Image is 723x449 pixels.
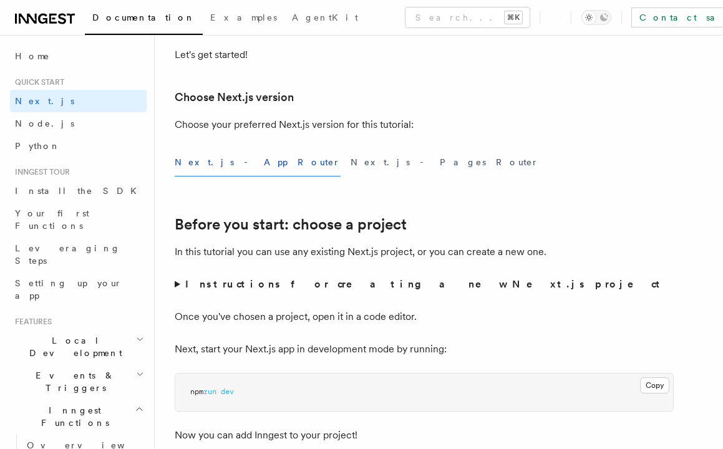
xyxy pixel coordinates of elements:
summary: Instructions for creating a new Next.js project [175,276,674,293]
a: Your first Functions [10,202,147,237]
button: Next.js - Pages Router [351,148,539,176]
kbd: ⌘K [505,11,522,24]
strong: Instructions for creating a new Next.js project [185,278,665,290]
a: Node.js [10,112,147,135]
span: AgentKit [292,12,358,22]
span: Leveraging Steps [15,243,120,266]
a: Examples [203,4,284,34]
span: Python [15,141,61,151]
p: Choose your preferred Next.js version for this tutorial: [175,116,674,133]
button: Next.js - App Router [175,148,341,176]
a: Next.js [10,90,147,112]
span: Home [15,50,50,62]
span: Features [10,317,52,327]
button: Copy [640,377,669,393]
span: Your first Functions [15,208,89,231]
a: Before you start: choose a project [175,216,407,233]
button: Inngest Functions [10,399,147,434]
span: Node.js [15,118,74,128]
p: Next, start your Next.js app in development mode by running: [175,340,674,358]
span: npm [190,387,203,396]
p: Now you can add Inngest to your project! [175,427,674,444]
a: AgentKit [284,4,366,34]
span: Quick start [10,77,64,87]
button: Local Development [10,329,147,364]
span: Documentation [92,12,195,22]
p: Let's get started! [175,46,674,64]
a: Choose Next.js version [175,89,294,106]
button: Events & Triggers [10,364,147,399]
span: Install the SDK [15,186,144,196]
span: Next.js [15,96,74,106]
span: run [203,387,216,396]
a: Python [10,135,147,157]
button: Search...⌘K [405,7,530,27]
span: Setting up your app [15,278,122,301]
span: Local Development [10,334,136,359]
a: Setting up your app [10,272,147,307]
span: Examples [210,12,277,22]
button: Toggle dark mode [581,10,611,25]
a: Install the SDK [10,180,147,202]
span: Inngest tour [10,167,70,177]
a: Documentation [85,4,203,35]
p: Once you've chosen a project, open it in a code editor. [175,308,674,326]
a: Leveraging Steps [10,237,147,272]
span: Events & Triggers [10,369,136,394]
span: dev [221,387,234,396]
p: In this tutorial you can use any existing Next.js project, or you can create a new one. [175,243,674,261]
span: Inngest Functions [10,404,135,429]
a: Home [10,45,147,67]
